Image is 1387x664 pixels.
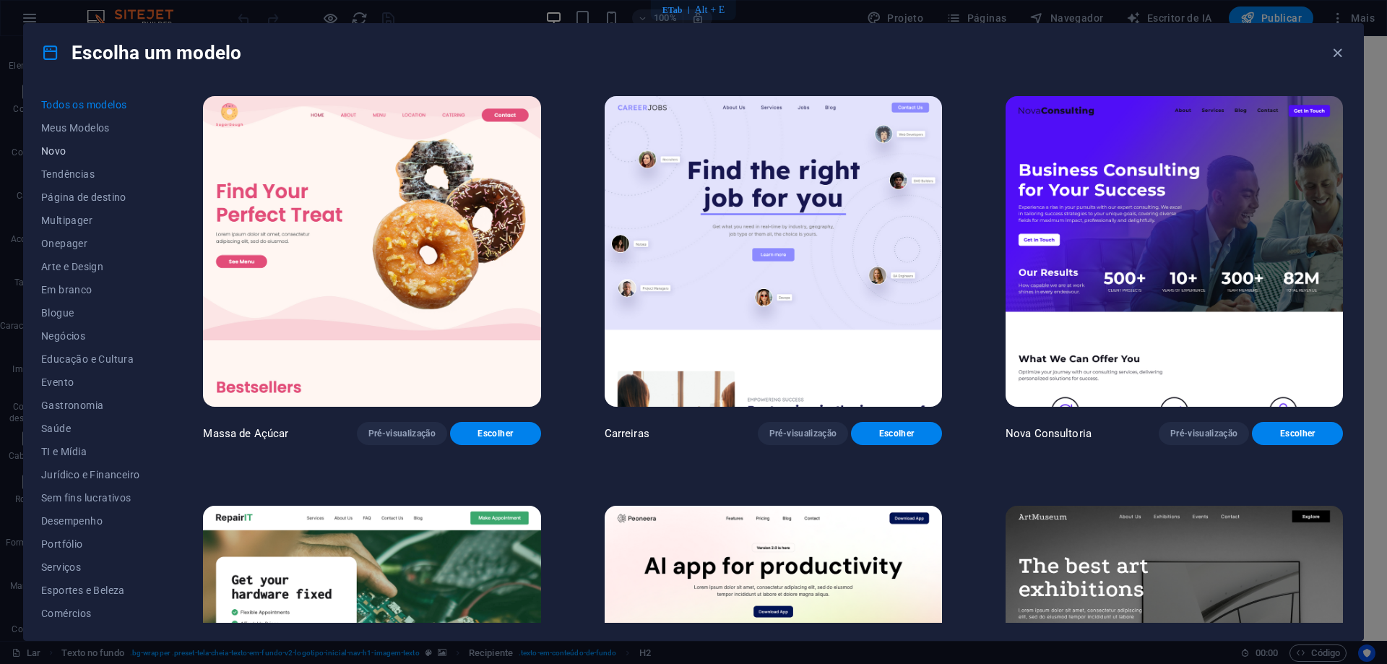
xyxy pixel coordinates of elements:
[41,561,81,573] font: Serviços
[41,348,139,371] button: Educação e Cultura
[41,394,139,417] button: Gastronomia
[41,186,139,209] button: Página de destino
[41,538,83,550] font: Portfólio
[41,99,126,111] font: Todos os modelos
[6,6,134,18] a: Ir para o conteúdo principal
[72,42,241,64] font: Escolha um modelo
[1280,428,1315,439] font: Escolher
[41,486,139,509] button: Sem fins lucrativos
[41,400,103,411] font: Gastronomia
[450,422,541,445] button: Escolher
[41,353,134,365] font: Educação e Cultura
[41,579,139,602] button: Esportes e Beleza
[605,96,942,407] img: Carreiras
[41,417,139,440] button: Saúde
[41,284,92,296] font: Em branco
[879,428,915,439] font: Escolher
[41,423,71,434] font: Saúde
[41,232,139,255] button: Onepager
[41,122,110,134] font: Meus Modelos
[368,428,436,439] font: Pré-visualização
[41,139,139,163] button: Novo
[41,191,126,203] font: Página de destino
[851,422,942,445] button: Escolher
[41,163,139,186] button: Tendências
[41,515,103,527] font: Desempenho
[694,4,707,15] font: Alt
[758,422,849,445] button: Pré-visualização
[41,145,66,157] font: Novo
[662,5,683,15] font: ETab
[478,428,513,439] font: Escolher
[605,427,649,440] font: Carreiras
[41,278,139,301] button: Em branco
[41,307,74,319] font: Blogue
[41,469,139,480] font: Jurídico e Financeiro
[41,93,139,116] button: Todos os modelos
[41,376,74,388] font: Evento
[1252,422,1343,445] button: Escolher
[41,602,139,625] button: Comércios
[41,261,103,272] font: Arte e Design
[41,371,139,394] button: Evento
[41,463,139,486] button: Jurídico e Financeiro
[41,608,92,619] font: Comércios
[41,533,139,556] button: Portfólio
[41,585,125,596] font: Esportes e Beleza
[41,168,95,180] font: Tendências
[357,422,448,445] button: Pré-visualização
[203,96,540,407] img: Massa de Açúcar
[41,209,139,232] button: Multipager
[41,440,139,463] button: TI e Mídia
[1159,422,1250,445] button: Pré-visualização
[1006,427,1092,440] font: Nova Consultoria
[1170,428,1238,439] font: Pré-visualização
[41,446,87,457] font: TI e Mídia
[41,492,131,504] font: Sem fins lucrativos
[41,301,139,324] button: Blogue
[41,324,139,348] button: Negócios
[41,330,85,342] font: Negócios
[41,238,87,249] font: Onepager
[203,427,288,440] font: Massa de Açúcar
[41,116,139,139] button: Meus Modelos
[1006,96,1343,407] img: Nova Consultoria
[41,556,139,579] button: Serviços
[41,509,139,533] button: Desempenho
[710,4,725,15] font: + E
[41,215,92,226] font: Multipager
[769,428,837,439] font: Pré-visualização
[41,255,139,278] button: Arte e Design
